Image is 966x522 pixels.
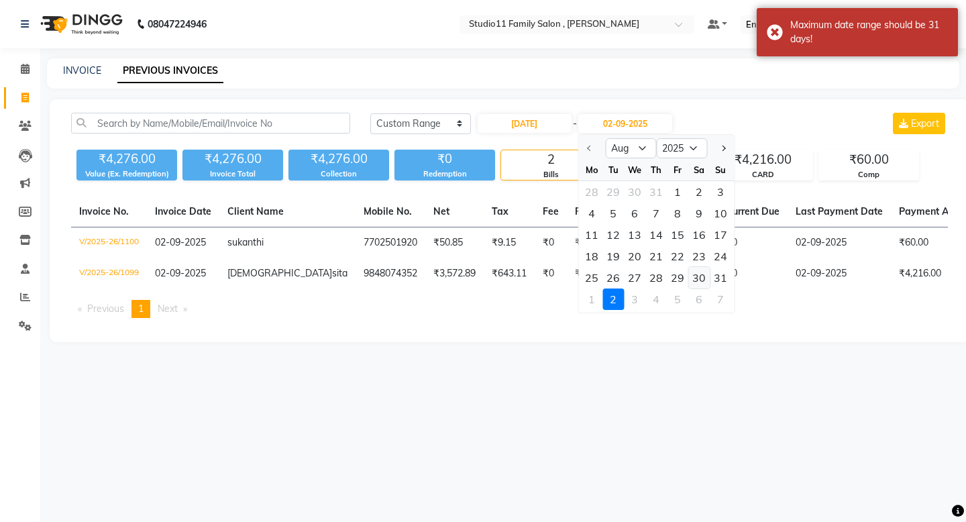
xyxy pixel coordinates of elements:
[796,205,883,217] span: Last Payment Date
[63,64,101,76] a: INVOICE
[602,224,624,246] div: Tuesday, August 12, 2025
[602,159,624,180] div: Tu
[710,203,731,224] div: 10
[501,169,600,180] div: Bills
[624,267,645,289] div: 27
[624,267,645,289] div: Wednesday, August 27, 2025
[645,159,667,180] div: Th
[645,224,667,246] div: 14
[624,224,645,246] div: 13
[484,227,535,259] td: ₹9.15
[710,289,731,310] div: 7
[76,168,177,180] div: Value (Ex. Redemption)
[602,203,624,224] div: Tuesday, August 5, 2025
[688,224,710,246] div: 16
[667,289,688,310] div: Friday, September 5, 2025
[624,246,645,267] div: 20
[645,289,667,310] div: Thursday, September 4, 2025
[710,267,731,289] div: Sunday, August 31, 2025
[155,205,211,217] span: Invoice Date
[710,159,731,180] div: Su
[667,267,688,289] div: 29
[227,267,332,279] span: [DEMOGRAPHIC_DATA]
[667,246,688,267] div: Friday, August 22, 2025
[71,300,948,318] nav: Pagination
[573,117,577,131] span: -
[575,205,621,217] span: Round Off
[484,258,535,289] td: ₹643.11
[71,227,147,259] td: V/2025-26/1100
[543,205,559,217] span: Fee
[624,159,645,180] div: We
[645,267,667,289] div: 28
[688,246,710,267] div: 23
[710,224,731,246] div: Sunday, August 17, 2025
[713,169,812,180] div: CARD
[535,227,567,259] td: ₹0
[182,150,283,168] div: ₹4,276.00
[645,203,667,224] div: Thursday, August 7, 2025
[713,150,812,169] div: ₹4,216.00
[158,303,178,315] span: Next
[790,18,948,46] div: Maximum date range should be 31 days!
[581,224,602,246] div: Monday, August 11, 2025
[148,5,207,43] b: 08047224946
[667,181,688,203] div: 1
[602,224,624,246] div: 12
[71,258,147,289] td: V/2025-26/1099
[567,227,629,259] td: ₹0
[581,289,602,310] div: 1
[645,224,667,246] div: Thursday, August 14, 2025
[581,246,602,267] div: Monday, August 18, 2025
[717,138,729,159] button: Next month
[581,203,602,224] div: 4
[688,289,710,310] div: Saturday, September 6, 2025
[79,205,129,217] span: Invoice No.
[710,246,731,267] div: 24
[155,236,206,248] span: 02-09-2025
[535,258,567,289] td: ₹0
[602,267,624,289] div: Tuesday, August 26, 2025
[332,267,347,279] span: sita
[624,289,645,310] div: Wednesday, September 3, 2025
[911,117,939,129] span: Export
[667,203,688,224] div: Friday, August 8, 2025
[602,203,624,224] div: 5
[394,150,495,168] div: ₹0
[227,236,264,248] span: sukanthi
[710,181,731,203] div: 3
[288,168,389,180] div: Collection
[667,246,688,267] div: 22
[819,150,918,169] div: ₹60.00
[227,205,284,217] span: Client Name
[492,205,508,217] span: Tax
[182,168,283,180] div: Invoice Total
[602,289,624,310] div: Tuesday, September 2, 2025
[645,246,667,267] div: Thursday, August 21, 2025
[688,267,710,289] div: Saturday, August 30, 2025
[87,303,124,315] span: Previous
[688,181,710,203] div: Saturday, August 2, 2025
[688,159,710,180] div: Sa
[688,246,710,267] div: Saturday, August 23, 2025
[667,289,688,310] div: 5
[667,224,688,246] div: 15
[688,224,710,246] div: Saturday, August 16, 2025
[688,203,710,224] div: Saturday, August 9, 2025
[155,267,206,279] span: 02-09-2025
[581,159,602,180] div: Mo
[688,267,710,289] div: 30
[710,267,731,289] div: 31
[688,203,710,224] div: 9
[788,227,891,259] td: 02-09-2025
[356,258,425,289] td: 9848074352
[581,267,602,289] div: Monday, August 25, 2025
[394,168,495,180] div: Redemption
[667,224,688,246] div: Friday, August 15, 2025
[656,138,707,158] select: Select year
[718,258,788,289] td: ₹0
[893,113,945,134] button: Export
[602,267,624,289] div: 26
[688,289,710,310] div: 6
[364,205,412,217] span: Mobile No.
